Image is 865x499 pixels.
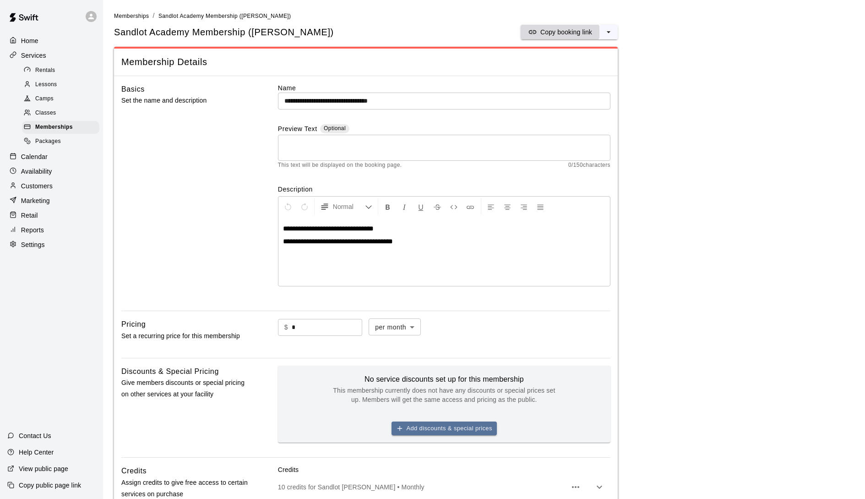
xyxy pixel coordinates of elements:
a: Reports [7,223,96,237]
p: Contact Us [19,431,51,440]
p: Set a recurring price for this membership [121,330,249,342]
div: Camps [22,93,99,105]
p: Retail [21,211,38,220]
button: Insert Link [462,198,478,215]
label: Name [278,83,610,93]
a: Customers [7,179,96,193]
button: Insert Code [446,198,462,215]
button: Undo [280,198,296,215]
nav: breadcrumb [114,11,854,21]
p: Reports [21,225,44,235]
p: Marketing [21,196,50,205]
h6: Basics [121,83,145,95]
span: Classes [35,109,56,118]
p: Calendar [21,152,48,161]
a: Marketing [7,194,96,208]
label: Preview Text [278,124,317,135]
span: Camps [35,94,54,104]
p: Availability [21,167,52,176]
a: Calendar [7,150,96,164]
a: Services [7,49,96,62]
button: Format Italics [397,198,412,215]
a: Rentals [22,63,103,77]
a: Memberships [22,121,103,135]
span: Packages [35,137,61,146]
p: Help Center [19,448,54,457]
h6: Credits [121,465,147,477]
button: Right Align [516,198,532,215]
span: 0 / 150 characters [568,161,610,170]
a: Home [7,34,96,48]
p: $ [284,323,288,332]
a: Classes [22,106,103,121]
button: Center Align [500,198,515,215]
span: Memberships [114,13,149,19]
button: Format Underline [413,198,429,215]
button: Formatting Options [316,198,376,215]
p: Settings [21,240,45,249]
a: Lessons [22,77,103,92]
h6: Discounts & Special Pricing [121,366,219,378]
a: Availability [7,165,96,178]
div: Packages [22,135,99,148]
button: select merge strategy [599,25,618,39]
button: Format Bold [380,198,396,215]
div: Classes [22,107,99,120]
span: Memberships [35,123,73,132]
div: per month [369,318,421,335]
button: Copy booking link [521,25,599,39]
h6: Pricing [121,318,146,330]
p: View public page [19,464,68,473]
label: Description [278,185,610,194]
a: Memberships [114,12,149,19]
p: Set the name and description [121,95,249,106]
div: Rentals [22,64,99,77]
p: Services [21,51,46,60]
p: Copy booking link [540,27,592,37]
button: Justify Align [533,198,548,215]
a: Camps [22,92,103,106]
div: split button [521,25,618,39]
p: This membership currently does not have any discounts or special prices set up. Members will get ... [330,386,559,404]
span: Rentals [35,66,55,75]
p: Customers [21,181,53,191]
a: Packages [22,135,103,149]
button: Left Align [483,198,499,215]
p: Copy public page link [19,481,81,490]
span: Sandlot Academy Membership ([PERSON_NAME]) [158,13,291,19]
button: Redo [297,198,312,215]
button: Add discounts & special prices [392,422,497,436]
div: Lessons [22,78,99,91]
div: Memberships [22,121,99,134]
h6: No service discounts set up for this membership [330,373,559,386]
p: Credits [278,465,610,474]
span: Normal [333,202,365,211]
span: Optional [324,125,346,132]
a: Retail [7,208,96,222]
p: Home [21,36,38,45]
span: Sandlot Academy Membership ([PERSON_NAME]) [114,26,334,38]
li: / [152,11,154,21]
span: Membership Details [121,56,610,68]
span: Lessons [35,80,57,89]
button: Format Strikethrough [430,198,445,215]
a: Settings [7,238,96,252]
p: Give members discounts or special pricing on other services at your facility [121,377,249,400]
span: This text will be displayed on the booking page. [278,161,402,170]
p: 10 credits for Sandlot [PERSON_NAME] • Monthly [278,483,566,492]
